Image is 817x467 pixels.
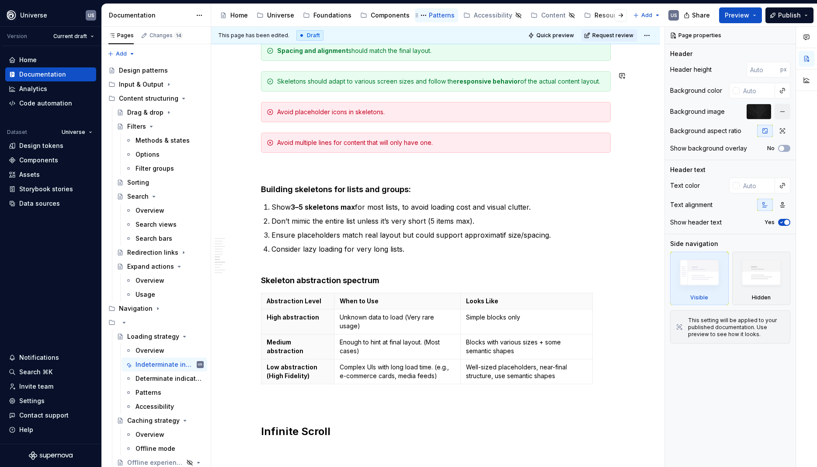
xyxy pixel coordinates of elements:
[116,50,127,57] span: Add
[105,316,207,330] div: 8cb4fa01-3e1e-413c-8342-3be6eab098d9
[113,260,207,274] a: Expand actions
[415,8,458,22] a: Patterns
[49,30,98,42] button: Current draft
[525,29,578,42] button: Quick preview
[5,182,96,196] a: Storybook stories
[136,402,174,411] div: Accessibility
[122,372,207,386] a: Determinate indicators
[594,11,627,20] div: Resources
[5,197,96,211] a: Data sources
[62,129,85,136] span: Universe
[113,119,207,133] a: Filters
[108,32,134,39] div: Pages
[536,32,574,39] span: Quick preview
[5,365,96,379] button: Search ⌘K
[113,105,207,119] a: Drag & drop
[267,313,329,322] p: High abstraction
[58,126,96,138] button: Universe
[113,190,207,204] a: Search
[630,9,663,21] button: Add
[113,330,207,344] a: Loading strategy
[136,430,164,439] div: Overview
[53,33,87,40] span: Current draft
[277,77,605,86] div: Skeletons should adapt to various screen sizes and follow the of the actual content layout.
[127,122,146,131] div: Filters
[119,80,163,89] div: Input & Output
[670,107,725,116] div: Background image
[719,7,762,23] button: Preview
[253,8,298,22] a: Universe
[105,63,207,77] a: Design patterns
[230,11,248,20] div: Home
[127,178,149,187] div: Sorting
[670,144,747,153] div: Show background overlay
[136,346,164,355] div: Overview
[19,141,63,150] div: Design tokens
[466,297,587,305] p: Looks Like
[457,77,520,85] strong: responsive behavior
[136,234,172,243] div: Search bars
[778,11,801,20] span: Publish
[670,165,706,174] div: Header text
[271,244,611,265] p: Consider lazy loading for very long lists.
[641,12,652,19] span: Add
[19,99,72,108] div: Code automation
[19,199,60,208] div: Data sources
[541,11,566,20] div: Content
[2,6,100,25] button: UniverseUS
[5,351,96,365] button: Notifications
[466,363,587,380] p: Well-sized placeholders, near-final structure, use semantic shapes
[670,252,729,305] div: Visible
[88,12,94,19] div: US
[299,8,355,22] a: Foundations
[732,252,791,305] div: Hidden
[5,53,96,67] a: Home
[5,379,96,393] a: Invite team
[277,108,605,116] div: Avoid placeholder icons in skeletons.
[29,451,73,460] svg: Supernova Logo
[752,294,771,301] div: Hidden
[592,32,633,39] span: Request review
[136,164,174,173] div: Filter groups
[122,288,207,302] a: Usage
[113,246,207,260] a: Redirection links
[136,206,164,215] div: Overview
[671,12,677,19] div: US
[679,7,716,23] button: Share
[261,184,611,195] h4: Building skeletons for lists and groups:
[136,290,155,299] div: Usage
[122,358,207,372] a: Indeterminate indicatorsUS
[5,153,96,167] a: Components
[216,8,251,22] a: Home
[113,176,207,190] a: Sorting
[474,11,512,20] div: Accessibility
[371,11,410,20] div: Components
[122,218,207,232] a: Search views
[670,218,722,227] div: Show header text
[122,442,207,456] a: Offline mode
[19,156,58,165] div: Components
[5,408,96,422] button: Contact support
[122,400,207,414] a: Accessibility
[725,11,749,20] span: Preview
[127,192,149,201] div: Search
[127,262,174,271] div: Expand actions
[5,139,96,153] a: Design tokens
[119,94,178,103] div: Content structuring
[267,11,294,20] div: Universe
[357,8,413,22] a: Components
[19,368,52,376] div: Search ⌘K
[122,147,207,162] a: Options
[105,77,207,91] div: Input & Output
[670,86,722,95] div: Background color
[113,414,207,428] a: Caching strategy
[466,313,587,322] p: Simple blocks only
[313,11,351,20] div: Foundations
[122,428,207,442] a: Overview
[127,248,178,257] div: Redirection links
[136,374,202,383] div: Determinate indicators
[277,138,605,147] div: Avoid multiple lines for content that will only have one.
[7,129,27,136] div: Dataset
[670,126,741,135] div: Background aspect ratio
[670,239,718,248] div: Side navigation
